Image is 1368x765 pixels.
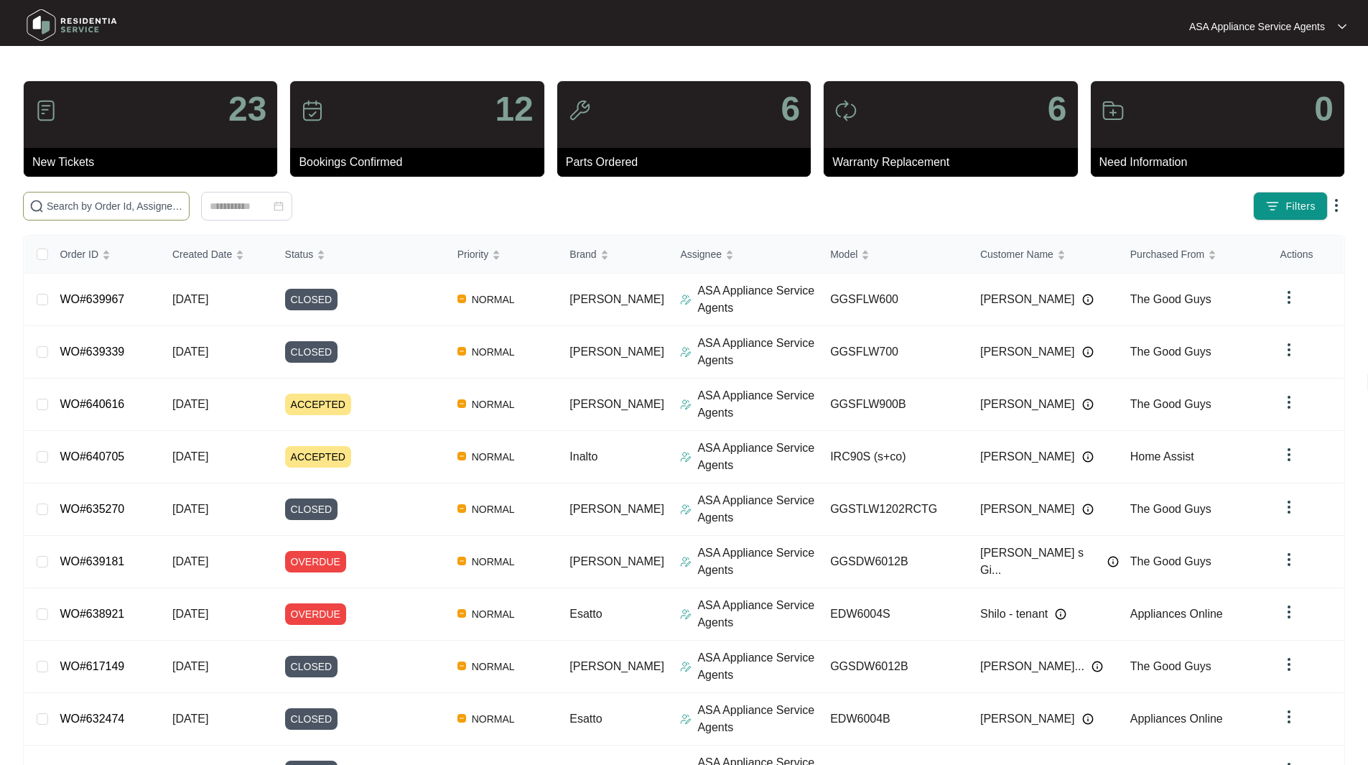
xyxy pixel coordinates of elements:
td: GGSFLW700 [819,326,969,379]
th: Actions [1269,236,1344,274]
span: NORMAL [466,291,521,308]
img: dropdown arrow [1280,446,1298,463]
span: Order ID [60,246,98,262]
span: NORMAL [466,553,521,570]
span: [PERSON_NAME] [980,396,1075,413]
p: Need Information [1099,154,1344,171]
span: OVERDUE [285,603,346,625]
img: dropdown arrow [1280,656,1298,673]
img: Vercel Logo [457,452,466,460]
span: [PERSON_NAME] [569,398,664,410]
img: Assigner Icon [680,556,692,567]
p: 6 [781,92,800,126]
span: Inalto [569,450,597,463]
th: Order ID [48,236,161,274]
span: Customer Name [980,246,1053,262]
img: filter icon [1265,199,1280,213]
span: [PERSON_NAME] [569,293,664,305]
p: 0 [1314,92,1334,126]
td: GGSFLW600 [819,274,969,326]
a: WO#640616 [60,398,124,410]
th: Priority [446,236,559,274]
button: filter iconFilters [1253,192,1328,221]
th: Status [274,236,446,274]
span: Filters [1285,199,1316,214]
p: Parts Ordered [566,154,811,171]
img: icon [834,99,857,122]
span: CLOSED [285,708,338,730]
img: Vercel Logo [457,347,466,356]
img: Assigner Icon [680,608,692,620]
td: GGSDW6012B [819,641,969,693]
p: 23 [228,92,266,126]
p: ASA Appliance Service Agents [697,335,819,369]
span: [PERSON_NAME]... [980,658,1084,675]
span: The Good Guys [1130,346,1211,358]
img: residentia service logo [22,4,122,47]
span: [PERSON_NAME] [569,660,664,672]
p: ASA Appliance Service Agents [697,440,819,474]
a: WO#639181 [60,555,124,567]
span: [PERSON_NAME] s Gi... [980,544,1100,579]
img: Assigner Icon [680,399,692,410]
a: WO#638921 [60,608,124,620]
img: Info icon [1082,294,1094,305]
span: NORMAL [466,396,521,413]
img: Assigner Icon [680,294,692,305]
span: CLOSED [285,289,338,310]
img: dropdown arrow [1328,197,1345,214]
img: Vercel Logo [457,557,466,565]
img: Info icon [1055,608,1066,620]
span: The Good Guys [1130,555,1211,567]
img: dropdown arrow [1280,289,1298,306]
a: WO#640705 [60,450,124,463]
img: Info icon [1082,451,1094,463]
span: [DATE] [172,346,208,358]
span: [DATE] [172,293,208,305]
th: Brand [558,236,669,274]
span: The Good Guys [1130,398,1211,410]
th: Customer Name [969,236,1119,274]
span: [DATE] [172,503,208,515]
span: [PERSON_NAME] [980,501,1075,518]
span: Home Assist [1130,450,1194,463]
span: [PERSON_NAME] [980,291,1075,308]
span: CLOSED [285,656,338,677]
p: ASA Appliance Service Agents [697,649,819,684]
img: Info icon [1082,346,1094,358]
span: [DATE] [172,660,208,672]
img: icon [568,99,591,122]
p: 6 [1048,92,1067,126]
p: ASA Appliance Service Agents [697,492,819,527]
span: [DATE] [172,450,208,463]
span: Status [285,246,314,262]
td: EDW6004B [819,693,969,746]
img: search-icon [29,199,44,213]
span: OVERDUE [285,551,346,572]
img: Vercel Logo [457,295,466,303]
span: Shilo - tenant [980,606,1048,623]
span: Esatto [569,608,602,620]
td: GGSFLW900B [819,379,969,431]
span: [PERSON_NAME] [569,503,664,515]
img: dropdown arrow [1280,708,1298,725]
p: ASA Appliance Service Agents [1189,19,1325,34]
span: Priority [457,246,489,262]
th: Assignee [669,236,819,274]
p: 12 [495,92,533,126]
img: icon [1102,99,1125,122]
img: Assigner Icon [680,504,692,515]
span: [PERSON_NAME] [980,448,1075,465]
img: dropdown arrow [1280,551,1298,568]
span: NORMAL [466,658,521,675]
img: Vercel Logo [457,504,466,513]
p: Warranty Replacement [832,154,1077,171]
span: CLOSED [285,499,338,520]
span: Brand [569,246,596,262]
td: GGSDW6012B [819,536,969,588]
img: Vercel Logo [457,609,466,618]
span: [PERSON_NAME] [980,343,1075,361]
p: New Tickets [32,154,277,171]
img: Vercel Logo [457,662,466,670]
img: Assigner Icon [680,661,692,672]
